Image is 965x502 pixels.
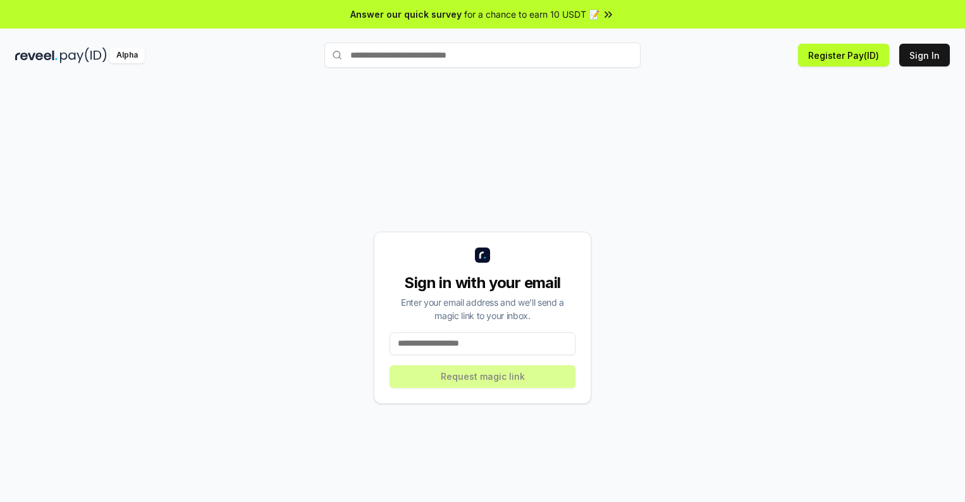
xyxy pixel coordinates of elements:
button: Sign In [899,44,950,66]
span: Answer our quick survey [350,8,462,21]
button: Register Pay(ID) [798,44,889,66]
img: logo_small [475,248,490,263]
div: Alpha [109,47,145,63]
img: pay_id [60,47,107,63]
div: Sign in with your email [390,273,575,293]
div: Enter your email address and we’ll send a magic link to your inbox. [390,296,575,322]
span: for a chance to earn 10 USDT 📝 [464,8,599,21]
img: reveel_dark [15,47,58,63]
